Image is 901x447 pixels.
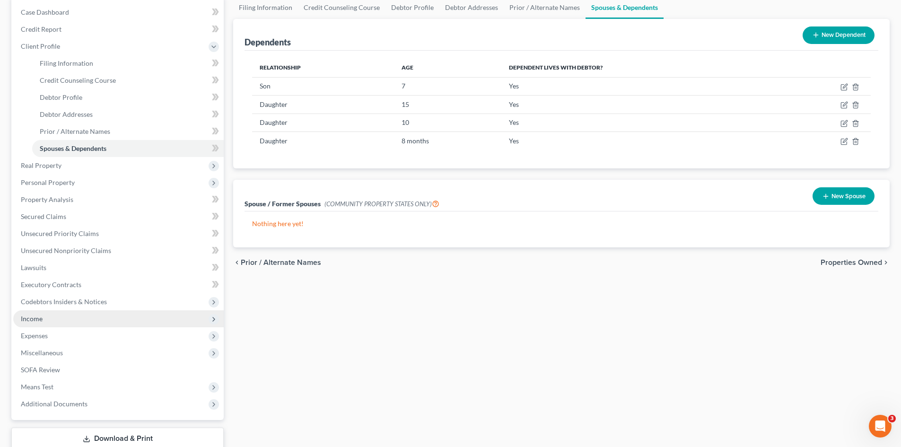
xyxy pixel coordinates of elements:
span: Prior / Alternate Names [40,127,110,135]
a: Prior / Alternate Names [32,123,224,140]
td: 8 months [394,131,501,149]
th: Relationship [252,58,394,77]
span: Spouse / Former Spouses [245,200,321,208]
span: Means Test [21,383,53,391]
span: Client Profile [21,42,60,50]
span: Unsecured Priority Claims [21,229,99,237]
a: Unsecured Priority Claims [13,225,224,242]
a: Filing Information [32,55,224,72]
a: Unsecured Nonpriority Claims [13,242,224,259]
span: Personal Property [21,178,75,186]
td: Daughter [252,96,394,114]
span: Codebtors Insiders & Notices [21,298,107,306]
a: Lawsuits [13,259,224,276]
span: Spouses & Dependents [40,144,106,152]
span: Prior / Alternate Names [241,259,321,266]
span: Case Dashboard [21,8,69,16]
span: Additional Documents [21,400,87,408]
span: (COMMUNITY PROPERTY STATES ONLY) [324,200,439,208]
span: Properties Owned [821,259,882,266]
span: Filing Information [40,59,93,67]
a: Credit Report [13,21,224,38]
a: Case Dashboard [13,4,224,21]
td: 15 [394,96,501,114]
span: Property Analysis [21,195,73,203]
button: New Spouse [813,187,875,205]
span: Income [21,315,43,323]
span: Expenses [21,332,48,340]
span: Debtor Profile [40,93,82,101]
a: Property Analysis [13,191,224,208]
a: Credit Counseling Course [32,72,224,89]
p: Nothing here yet! [252,219,871,228]
span: Credit Report [21,25,61,33]
iframe: Intercom live chat [869,415,892,438]
span: SOFA Review [21,366,60,374]
span: Debtor Addresses [40,110,93,118]
a: Secured Claims [13,208,224,225]
td: Yes [501,96,776,114]
td: Yes [501,131,776,149]
td: Yes [501,114,776,131]
span: Secured Claims [21,212,66,220]
th: Age [394,58,501,77]
a: Spouses & Dependents [32,140,224,157]
span: Real Property [21,161,61,169]
button: chevron_left Prior / Alternate Names [233,259,321,266]
span: 3 [888,415,896,422]
span: Lawsuits [21,263,46,272]
td: 7 [394,77,501,95]
th: Dependent lives with debtor? [501,58,776,77]
td: Daughter [252,114,394,131]
span: Executory Contracts [21,280,81,289]
td: Yes [501,77,776,95]
span: Unsecured Nonpriority Claims [21,246,111,254]
button: New Dependent [803,26,875,44]
span: Miscellaneous [21,349,63,357]
button: Properties Owned chevron_right [821,259,890,266]
td: Son [252,77,394,95]
td: Daughter [252,131,394,149]
i: chevron_right [882,259,890,266]
a: Executory Contracts [13,276,224,293]
i: chevron_left [233,259,241,266]
td: 10 [394,114,501,131]
span: Credit Counseling Course [40,76,116,84]
a: SOFA Review [13,361,224,378]
a: Debtor Addresses [32,106,224,123]
a: Debtor Profile [32,89,224,106]
div: Dependents [245,36,291,48]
